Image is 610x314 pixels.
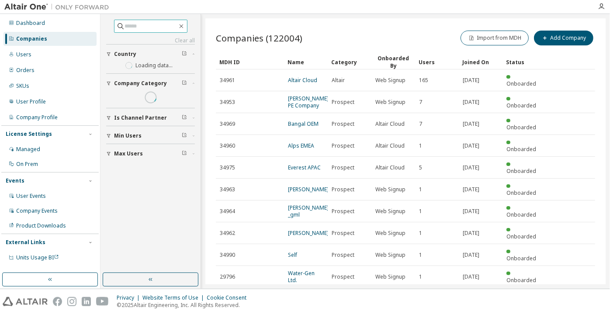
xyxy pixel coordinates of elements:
span: Web Signup [375,186,406,193]
div: User Profile [16,98,46,105]
span: Clear filter [182,80,187,87]
a: [PERSON_NAME] _gml [288,204,329,218]
button: Import from MDH [461,31,529,45]
div: Users [16,51,31,58]
img: Altair One [4,3,114,11]
div: Name [288,55,324,69]
div: Category [331,55,368,69]
span: 34960 [220,142,235,149]
div: Events [6,177,24,184]
span: 34975 [220,164,235,171]
span: Onboarded [506,167,536,175]
span: Onboarded [506,255,536,262]
div: Privacy [117,294,142,301]
span: 34990 [220,252,235,259]
span: 7 [419,121,422,128]
span: 34969 [220,121,235,128]
span: Prospect [332,230,354,237]
span: 1 [419,230,422,237]
span: Prospect [332,273,354,280]
span: 1 [419,186,422,193]
img: altair_logo.svg [3,297,48,306]
span: Max Users [114,150,143,157]
span: Clear filter [182,150,187,157]
span: 1 [419,273,422,280]
button: Add Company [534,31,593,45]
div: Product Downloads [16,222,66,229]
span: Prospect [332,186,354,193]
button: Max Users [106,144,195,163]
span: Onboarded [506,80,536,87]
span: Onboarded [506,102,536,109]
span: [DATE] [463,77,479,84]
div: Status [506,55,543,69]
div: Dashboard [16,20,45,27]
a: Clear all [106,37,195,44]
img: youtube.svg [96,297,109,306]
div: Managed [16,146,40,153]
span: Company Category [114,80,167,87]
div: Cookie Consent [207,294,252,301]
div: SKUs [16,83,29,90]
span: Web Signup [375,99,406,106]
div: Company Events [16,207,58,214]
span: [DATE] [463,252,479,259]
span: Altair [332,77,345,84]
span: Web Signup [375,208,406,215]
span: 1 [419,208,422,215]
a: Self [288,251,297,259]
span: Web Signup [375,252,406,259]
span: Clear filter [182,132,187,139]
span: Onboarded [506,233,536,240]
div: Users [419,55,455,69]
div: On Prem [16,161,38,168]
div: External Links [6,239,45,246]
span: 34953 [220,99,235,106]
span: [DATE] [463,121,479,128]
a: [PERSON_NAME] [288,229,329,237]
span: 7 [419,99,422,106]
span: Prospect [332,252,354,259]
label: Loading data... [136,62,173,69]
button: Min Users [106,126,195,145]
div: Company Profile [16,114,58,121]
div: Joined On [462,55,499,69]
span: [DATE] [463,142,479,149]
div: Onboarded By [375,55,412,69]
span: Prospect [332,99,354,106]
span: Is Channel Partner [114,114,167,121]
span: Min Users [114,132,142,139]
span: Country [114,51,136,58]
span: [DATE] [463,230,479,237]
span: 34961 [220,77,235,84]
span: Altair Cloud [375,142,405,149]
a: Bangal OEM [288,120,319,128]
span: [DATE] [463,273,479,280]
span: 1 [419,252,422,259]
span: Web Signup [375,273,406,280]
span: 34962 [220,230,235,237]
a: Altair Cloud [288,76,317,84]
p: © 2025 Altair Engineering, Inc. All Rights Reserved. [117,301,252,309]
span: Onboarded [506,211,536,218]
span: Onboarded [506,145,536,153]
a: Water-Gen Ltd. [288,269,315,284]
span: Companies (122004) [216,32,302,44]
img: instagram.svg [67,297,76,306]
div: Companies [16,35,47,42]
div: Website Terms of Use [142,294,207,301]
span: Units Usage BI [16,254,59,261]
span: Prospect [332,164,354,171]
div: User Events [16,193,46,200]
a: Alps EMEA [288,142,314,149]
img: linkedin.svg [82,297,91,306]
span: 1 [419,142,422,149]
button: Is Channel Partner [106,108,195,128]
span: Prospect [332,208,354,215]
span: 34963 [220,186,235,193]
span: Clear filter [182,51,187,58]
div: MDH ID [219,55,281,69]
span: [DATE] [463,186,479,193]
span: Onboarded [506,124,536,131]
div: Orders [16,67,35,74]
